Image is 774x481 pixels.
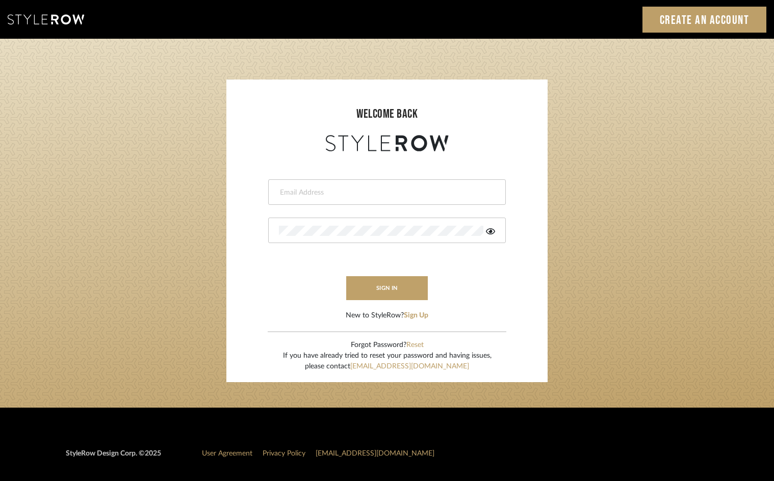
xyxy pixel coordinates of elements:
[346,276,428,300] button: sign in
[66,448,161,467] div: StyleRow Design Corp. ©2025
[237,105,537,123] div: welcome back
[350,363,469,370] a: [EMAIL_ADDRESS][DOMAIN_NAME]
[263,450,305,457] a: Privacy Policy
[406,340,424,351] button: Reset
[642,7,767,33] a: Create an Account
[316,450,434,457] a: [EMAIL_ADDRESS][DOMAIN_NAME]
[283,340,492,351] div: Forgot Password?
[346,310,428,321] div: New to StyleRow?
[279,188,493,198] input: Email Address
[283,351,492,372] div: If you have already tried to reset your password and having issues, please contact
[404,310,428,321] button: Sign Up
[202,450,252,457] a: User Agreement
